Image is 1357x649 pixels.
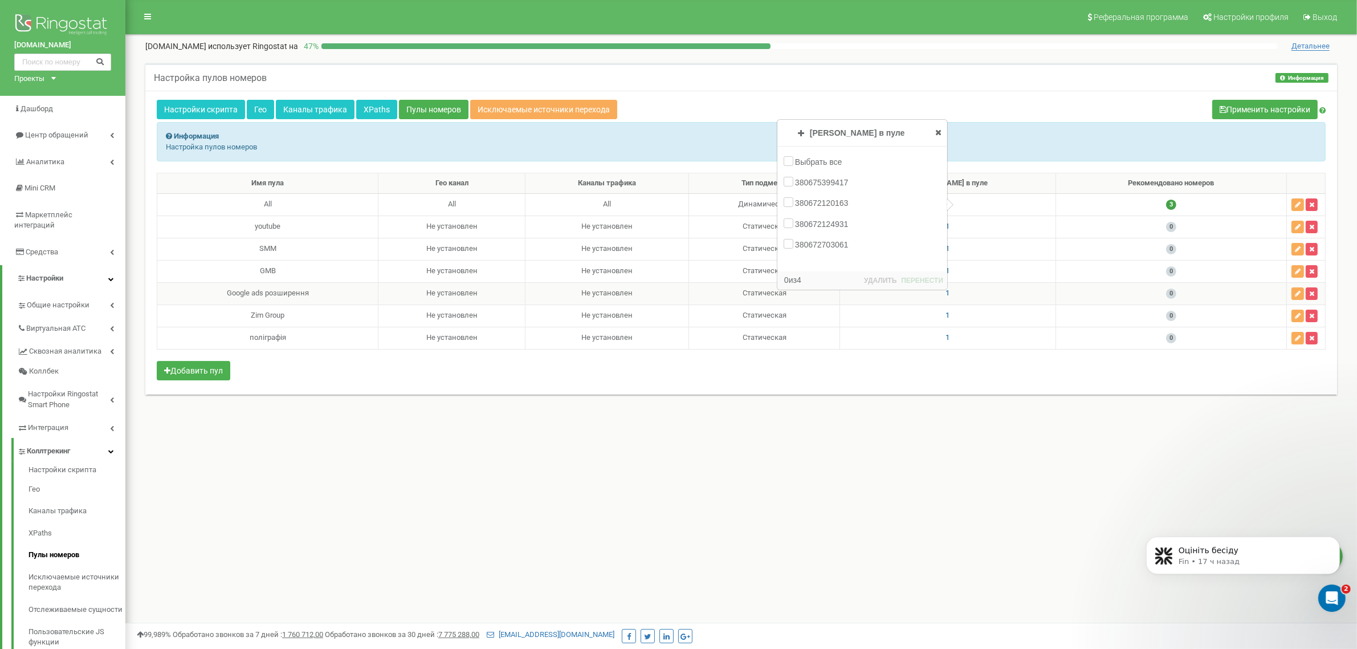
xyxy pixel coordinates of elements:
[14,74,44,84] div: Проекты
[28,599,125,621] a: Отслеживаемые сущности
[795,239,851,250] label: 380672703061
[1094,13,1188,22] span: Реферальная программа
[174,132,219,140] strong: Информация
[29,346,101,357] span: Сквозная аналитика
[2,265,125,292] a: Настройки
[17,438,125,461] a: Коллтрекинг
[946,244,950,253] span: 1
[157,361,230,380] button: Добавить пул
[26,248,58,256] span: Средства
[378,216,525,238] td: Не установлен
[162,332,373,343] div: поліграфія
[689,173,840,194] th: Тип подмены
[1313,13,1337,22] span: Выход
[946,289,950,297] span: 1
[1166,289,1176,299] span: 0
[525,282,689,305] td: Не установлен
[689,193,840,216] td: Динамическая
[14,54,111,71] input: Поиск по номеру
[689,238,840,260] td: Статическая
[840,173,1056,194] th: [PERSON_NAME] в пуле
[946,266,950,275] span: 1
[28,423,68,433] span: Интеграция
[378,305,525,327] td: Не установлен
[1276,73,1329,83] button: Информация
[28,566,125,599] a: Исключаемые источники перехода
[28,522,125,545] a: XPaths
[689,216,840,238] td: Статическая
[378,173,525,194] th: Гео канал
[356,100,397,119] a: XPaths
[154,73,267,83] h5: Настройка пулов номеров
[276,100,354,119] a: Каналы трафика
[25,131,88,139] span: Центр обращений
[525,238,689,260] td: Не установлен
[525,305,689,327] td: Не установлен
[1166,333,1176,343] span: 0
[525,327,689,349] td: Не установлен
[1166,200,1176,210] span: 3
[1212,100,1318,119] button: Применить настройки
[21,104,53,113] span: Дашборд
[810,128,904,137] span: [PERSON_NAME] в пуле
[689,305,840,327] td: Статическая
[1342,585,1351,594] span: 2
[282,630,323,639] u: 1 760 712,00
[173,630,323,639] span: Обработано звонков за 7 дней :
[525,193,689,216] td: All
[26,323,85,334] span: Виртуальная АТС
[157,100,245,119] a: Настройки скрипта
[1166,266,1176,277] span: 0
[28,500,125,522] a: Каналы трафика
[1129,513,1357,618] iframe: Intercom notifications сообщение
[1056,173,1286,194] th: Рекомендовано номеров
[1291,42,1330,51] span: Детальнее
[689,282,840,305] td: Статическая
[689,260,840,282] td: Статическая
[525,260,689,282] td: Не установлен
[162,199,373,210] div: All
[145,40,298,52] p: [DOMAIN_NAME]
[137,630,171,639] span: 99,989%
[863,275,898,287] button: УДАЛИТЬ
[298,40,321,52] p: 47 %
[325,630,479,639] span: Обработано звонков за 30 дней :
[17,338,125,362] a: Сквозная аналитика
[378,260,525,282] td: Не установлен
[17,415,125,438] a: Интеграция
[157,173,378,194] th: Имя пула
[470,100,617,119] a: Исключаемые источники перехода
[795,177,851,188] label: 380675399417
[795,218,851,230] label: 380672124931
[14,40,111,51] a: [DOMAIN_NAME]
[1166,311,1176,321] span: 0
[27,300,89,311] span: Общие настройки
[399,100,468,119] a: Пулы номеров
[28,544,125,566] a: Пулы номеров
[1166,244,1176,254] span: 0
[162,244,373,254] div: SMM
[378,327,525,349] td: Не установлен
[946,222,950,230] span: 1
[795,197,851,209] label: 380672120163
[378,238,525,260] td: Не установлен
[17,362,125,382] a: Коллбек
[162,288,373,299] div: Google ads розширення
[946,333,950,342] span: 1
[1213,13,1289,22] span: Настройки профиля
[378,193,525,216] td: All
[17,315,125,339] a: Виртуальная АТС
[946,311,950,319] span: 1
[208,42,298,51] span: использует Ringostat на
[780,274,801,286] div: из
[26,274,63,282] span: Настройки
[525,173,689,194] th: Каналы трафика
[162,221,373,232] div: youtube
[28,389,110,410] span: Настройки Ringostat Smart Phone
[25,184,55,192] span: Mini CRM
[487,630,614,639] a: [EMAIL_ADDRESS][DOMAIN_NAME]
